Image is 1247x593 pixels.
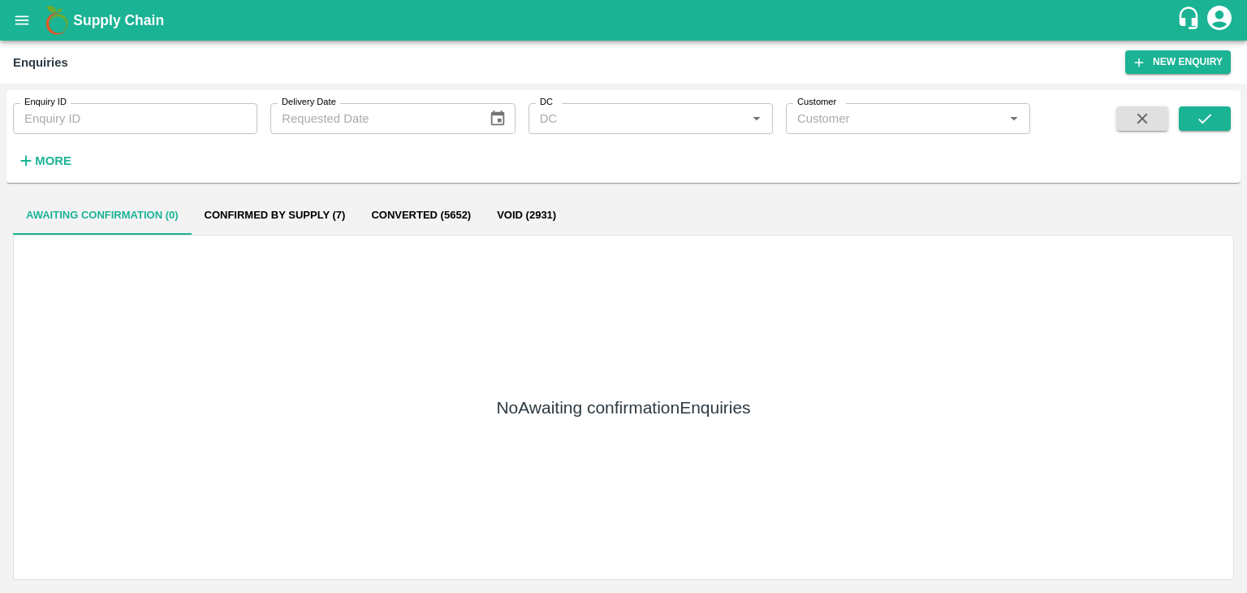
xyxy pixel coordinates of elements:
[13,147,76,175] button: More
[13,196,192,235] button: Awaiting confirmation (0)
[282,96,336,109] label: Delivery Date
[3,2,41,39] button: open drawer
[540,96,553,109] label: DC
[746,108,767,129] button: Open
[358,196,484,235] button: Converted (5652)
[797,96,836,109] label: Customer
[496,396,750,419] h5: No Awaiting confirmation Enquiries
[1125,50,1231,74] button: New Enquiry
[192,196,359,235] button: Confirmed by supply (7)
[1176,6,1205,35] div: customer-support
[73,12,164,28] b: Supply Chain
[13,103,257,134] input: Enquiry ID
[1205,3,1234,37] div: account of current user
[484,196,569,235] button: Void (2931)
[270,103,476,134] input: Requested Date
[73,9,1176,32] a: Supply Chain
[482,103,513,134] button: Choose date
[41,4,73,37] img: logo
[1003,108,1025,129] button: Open
[24,96,67,109] label: Enquiry ID
[533,108,741,129] input: DC
[791,108,999,129] input: Customer
[13,52,68,73] div: Enquiries
[35,154,71,167] strong: More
